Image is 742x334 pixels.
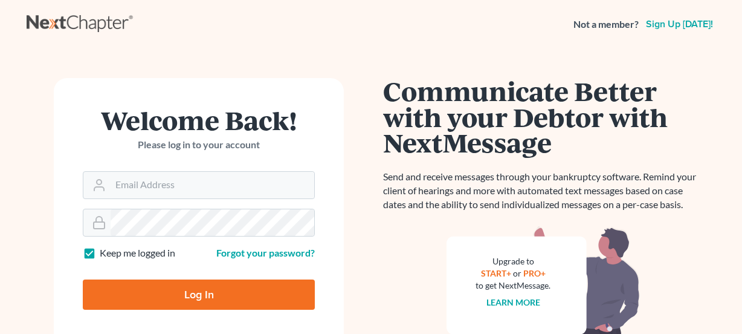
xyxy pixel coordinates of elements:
[513,268,521,278] span: or
[476,280,550,292] div: to get NextMessage.
[644,19,715,29] a: Sign up [DATE]!
[523,268,546,278] a: PRO+
[383,78,703,156] h1: Communicate Better with your Debtor with NextMessage
[476,255,550,267] div: Upgrade to
[573,18,639,31] strong: Not a member?
[111,172,314,198] input: Email Address
[216,247,315,258] a: Forgot your password?
[100,246,175,260] label: Keep me logged in
[486,297,540,307] a: Learn more
[481,268,511,278] a: START+
[83,138,315,152] p: Please log in to your account
[383,170,703,212] p: Send and receive messages through your bankruptcy software. Remind your client of hearings and mo...
[83,280,315,310] input: Log In
[83,107,315,133] h1: Welcome Back!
